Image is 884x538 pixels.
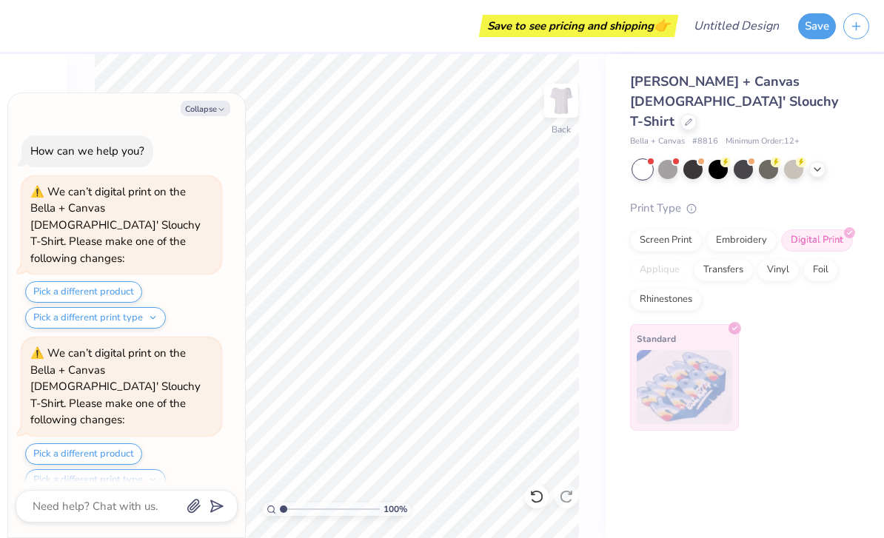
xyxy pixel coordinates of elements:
[682,11,791,41] input: Untitled Design
[25,307,166,329] button: Pick a different print type
[25,443,142,465] button: Pick a different product
[630,289,702,311] div: Rhinestones
[803,259,838,281] div: Foil
[25,469,166,491] button: Pick a different print type
[637,350,732,424] img: Standard
[692,135,718,148] span: # 8816
[630,200,854,217] div: Print Type
[630,135,685,148] span: Bella + Canvas
[630,229,702,252] div: Screen Print
[757,259,799,281] div: Vinyl
[798,13,836,39] button: Save
[654,16,670,34] span: 👉
[694,259,753,281] div: Transfers
[630,73,838,130] span: [PERSON_NAME] + Canvas [DEMOGRAPHIC_DATA]' Slouchy T-Shirt
[781,229,853,252] div: Digital Print
[637,331,676,346] span: Standard
[30,346,201,427] div: We can’t digital print on the Bella + Canvas [DEMOGRAPHIC_DATA]' Slouchy T-Shirt. Please make one...
[25,281,142,303] button: Pick a different product
[552,123,571,136] div: Back
[546,86,576,115] img: Back
[30,144,144,158] div: How can we help you?
[726,135,800,148] span: Minimum Order: 12 +
[483,15,674,37] div: Save to see pricing and shipping
[384,502,407,516] span: 100 %
[630,259,689,281] div: Applique
[706,229,777,252] div: Embroidery
[30,184,201,266] div: We can’t digital print on the Bella + Canvas [DEMOGRAPHIC_DATA]' Slouchy T-Shirt. Please make one...
[181,101,230,116] button: Collapse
